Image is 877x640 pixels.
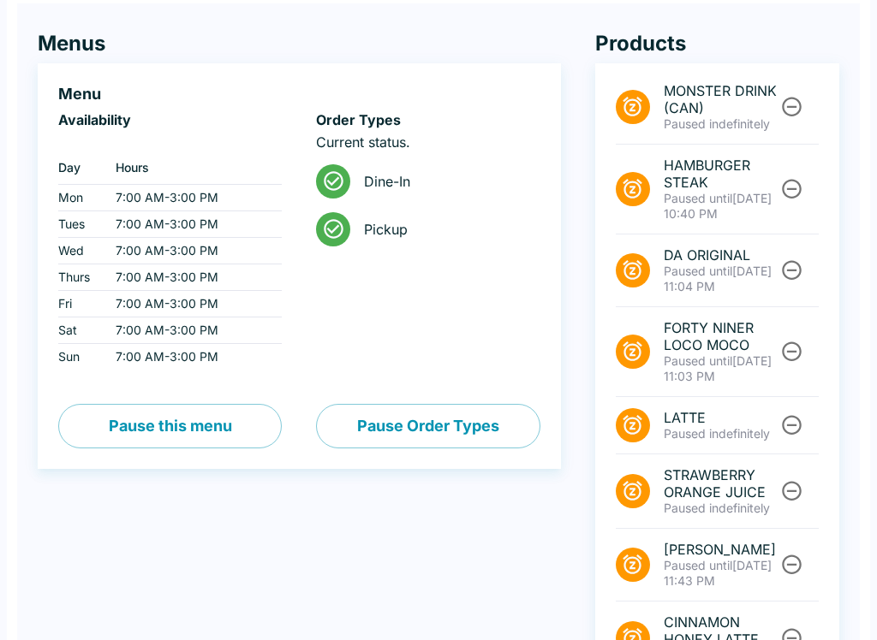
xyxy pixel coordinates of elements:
button: Unpause [776,475,808,507]
th: Day [58,151,102,185]
td: Sun [58,344,102,370]
h4: Products [595,31,839,56]
td: 7:00 AM - 3:00 PM [102,264,282,291]
td: 7:00 AM - 3:00 PM [102,185,282,211]
button: Unpause [776,335,808,367]
span: DA ORIGINAL [664,246,778,264]
span: MONSTER DRINK (CAN) [664,82,778,116]
td: Fri [58,291,102,317]
td: Mon [58,185,102,211]
button: Unpause [776,548,808,580]
td: 7:00 AM - 3:00 PM [102,317,282,344]
td: Thurs [58,264,102,291]
p: Current status. [316,133,540,151]
span: Dine-In [364,173,526,190]
span: Pickup [364,221,526,238]
p: Paused indefinitely [664,501,778,516]
button: Pause this menu [58,404,282,448]
span: Paused until [664,191,732,205]
button: Unpause [776,254,808,286]
p: [DATE] 10:40 PM [664,191,778,222]
button: Unpause [776,409,808,441]
p: [DATE] 11:03 PM [664,353,778,384]
p: Paused indefinitely [664,426,778,441]
p: [DATE] 11:43 PM [664,558,778,589]
span: [PERSON_NAME] [664,541,778,558]
button: Pause Order Types [316,404,540,448]
button: Unpause [776,173,808,204]
p: Paused indefinitely [664,116,778,132]
span: LATTE [664,409,778,426]
span: Paused until [664,558,732,572]
td: 7:00 AM - 3:00 PM [102,291,282,317]
span: HAMBURGER STEAK [664,157,778,191]
h6: Order Types [316,111,540,128]
p: ‏ [58,133,282,151]
span: Paused until [664,264,732,278]
td: Sat [58,317,102,344]
span: STRAWBERRY ORANGE JUICE [664,466,778,501]
td: 7:00 AM - 3:00 PM [102,344,282,370]
span: FORTY NINER LOCO MOCO [664,319,778,353]
h4: Menus [38,31,561,56]
p: [DATE] 11:04 PM [664,264,778,294]
button: Unpause [776,91,808,122]
td: Wed [58,238,102,264]
td: 7:00 AM - 3:00 PM [102,238,282,264]
td: Tues [58,211,102,238]
th: Hours [102,151,282,185]
td: 7:00 AM - 3:00 PM [102,211,282,238]
span: Paused until [664,353,732,368]
h6: Availability [58,111,282,128]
